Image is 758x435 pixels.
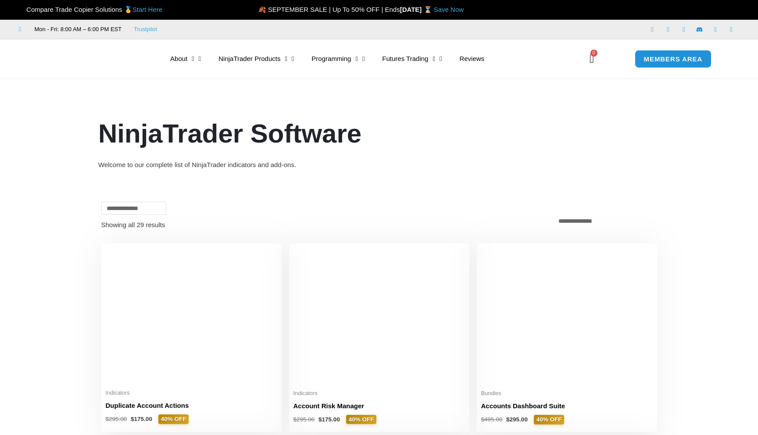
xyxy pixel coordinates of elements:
[293,416,315,423] bdi: 295.00
[258,6,400,13] span: 🍂 SEPTEMBER SALE | Up To 50% OFF | Ends
[106,416,109,422] span: $
[400,6,434,13] strong: [DATE] ⌛
[553,215,657,227] select: Shop order
[132,6,162,13] a: Start Here
[434,6,464,13] a: Save Now
[293,401,465,410] h2: Account Risk Manager
[373,49,451,69] a: Futures Trading
[131,416,134,422] span: $
[106,401,277,414] a: Duplicate Account Actions
[106,416,127,422] bdi: 295.00
[293,248,465,384] img: Account Risk Manager
[293,416,297,423] span: $
[576,46,607,71] a: 0
[293,401,465,415] a: Account Risk Manager
[506,416,510,423] span: $
[158,414,189,424] span: 40% OFF
[19,6,26,13] img: 🏆
[481,248,653,385] img: Accounts Dashboard Suite
[481,401,653,410] h2: Accounts Dashboard Suite
[101,221,165,228] p: Showing all 29 results
[161,49,576,69] nav: Menu
[106,248,277,384] img: Duplicate Account Actions
[106,401,277,410] h2: Duplicate Account Actions
[98,159,660,171] div: Welcome to our complete list of NinjaTrader indicators and add-ons.
[134,24,157,35] a: Trustpilot
[451,49,493,69] a: Reviews
[19,6,162,13] span: Compare Trade Copier Solutions 🥇
[318,416,340,423] bdi: 175.00
[590,50,597,57] span: 0
[346,415,377,424] span: 40% OFF
[106,389,277,397] span: Indicators
[161,49,210,69] a: About
[506,416,528,423] bdi: 295.00
[50,43,145,75] img: LogoAI | Affordable Indicators – NinjaTrader
[644,56,703,62] span: MEMBERS AREA
[303,49,373,69] a: Programming
[318,416,322,423] span: $
[210,49,303,69] a: NinjaTrader Products
[534,415,565,424] span: 40% OFF
[131,416,152,422] bdi: 175.00
[98,115,660,152] h1: NinjaTrader Software
[481,401,653,415] a: Accounts Dashboard Suite
[32,24,122,35] span: Mon - Fri: 8:00 AM – 6:00 PM EST
[481,416,503,423] bdi: 495.00
[481,416,485,423] span: $
[481,390,653,397] span: Bundles
[293,390,465,397] span: Indicators
[635,50,712,68] a: MEMBERS AREA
